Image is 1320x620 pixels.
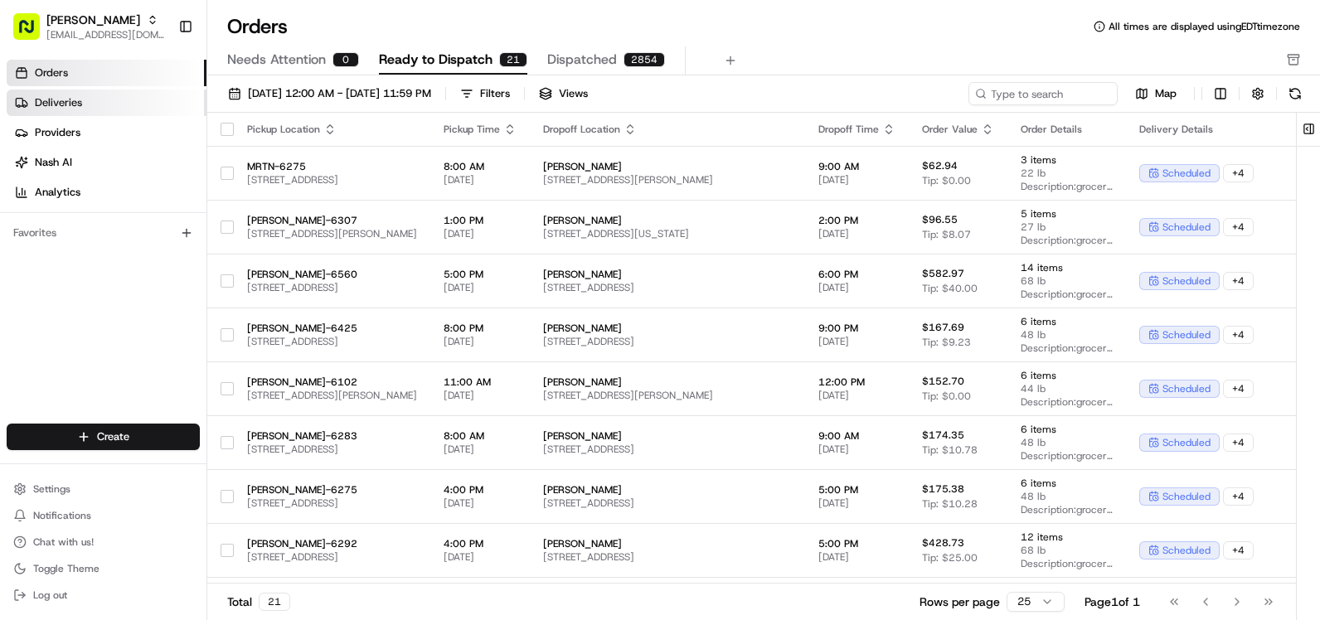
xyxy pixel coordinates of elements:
span: [PERSON_NAME] [543,483,792,496]
span: [STREET_ADDRESS] [543,335,792,348]
span: 6:00 PM [818,268,895,281]
span: [DATE] [818,389,895,402]
button: [PERSON_NAME][EMAIL_ADDRESS][DOMAIN_NAME] [7,7,172,46]
div: Pickup Time [444,123,517,136]
span: [STREET_ADDRESS] [247,443,417,456]
button: Toggle Theme [7,557,200,580]
span: [DATE] [818,281,895,294]
div: 21 [259,593,290,611]
button: Start new chat [282,163,302,183]
span: scheduled [1162,167,1211,180]
span: [DATE] [444,389,517,402]
span: [STREET_ADDRESS] [247,496,417,510]
span: [PERSON_NAME] [543,322,792,335]
span: 5 items [1021,207,1113,220]
span: [DATE] [818,550,895,564]
button: [PERSON_NAME] [46,12,140,28]
span: Tip: $0.00 [922,174,971,187]
span: [STREET_ADDRESS] [247,550,417,564]
span: 1:00 PM [444,214,517,227]
span: [PERSON_NAME] [543,160,792,173]
div: 2854 [624,52,665,67]
button: Map [1124,84,1187,104]
span: 9:00 PM [818,322,895,335]
a: Providers [7,119,206,146]
span: 12 items [1021,530,1113,544]
span: [DATE] [444,443,517,456]
span: scheduled [1162,544,1211,557]
span: 5:00 PM [444,268,517,281]
span: $62.94 [922,159,958,172]
span: Tip: $10.78 [922,443,978,457]
div: Start new chat [56,158,272,175]
span: Description: grocery bags [1021,234,1113,247]
span: [PERSON_NAME] [543,537,792,550]
span: 48 lb [1021,436,1113,449]
span: [PERSON_NAME]-6425 [247,322,417,335]
span: 22 lb [1021,167,1113,180]
span: 6 items [1021,369,1113,382]
div: + 4 [1223,326,1254,344]
span: Nash AI [35,155,72,170]
span: Log out [33,589,67,602]
span: Providers [35,125,80,140]
div: + 4 [1223,164,1254,182]
span: scheduled [1162,274,1211,288]
div: + 4 [1223,272,1254,290]
span: $175.38 [922,482,964,496]
input: Clear [43,107,274,124]
a: Deliveries [7,90,206,116]
a: 📗Knowledge Base [10,234,133,264]
span: Chat with us! [33,535,94,549]
img: Nash [17,17,50,50]
a: 💻API Documentation [133,234,273,264]
span: Tip: $0.00 [922,390,971,403]
p: Welcome 👋 [17,66,302,93]
span: 5:00 PM [818,483,895,496]
span: [STREET_ADDRESS] [247,281,417,294]
span: [PERSON_NAME]-6560 [247,268,417,281]
span: [STREET_ADDRESS] [543,281,792,294]
span: [PERSON_NAME]-6275 [247,483,417,496]
span: 8:00 AM [444,160,517,173]
button: Views [531,82,595,105]
div: 0 [332,52,359,67]
span: 4:00 PM [444,483,517,496]
span: Dispatched [547,50,617,70]
span: [EMAIL_ADDRESS][DOMAIN_NAME] [46,28,165,41]
span: 9:00 AM [818,160,895,173]
span: [STREET_ADDRESS] [543,443,792,456]
span: Description: grocery bags [1021,557,1113,570]
div: 📗 [17,242,30,255]
span: $582.97 [922,267,964,280]
span: $167.69 [922,321,964,334]
span: [DATE] [444,173,517,186]
span: [STREET_ADDRESS] [247,173,417,186]
span: [STREET_ADDRESS][US_STATE] [543,227,792,240]
span: API Documentation [157,240,266,257]
span: Description: grocery bags [1021,503,1113,516]
div: Order Details [1021,123,1113,136]
span: 68 lb [1021,544,1113,557]
span: scheduled [1162,382,1211,395]
span: [STREET_ADDRESS] [247,335,417,348]
div: Page 1 of 1 [1085,593,1140,610]
span: 44 lb [1021,382,1113,395]
span: [DATE] [444,496,517,510]
a: Analytics [7,179,206,206]
span: [DATE] [444,281,517,294]
span: 11:00 AM [444,375,517,389]
div: + 4 [1223,380,1254,398]
span: Create [97,429,129,444]
button: Settings [7,477,200,501]
span: [PERSON_NAME]-6307 [247,214,417,227]
span: 8:00 PM [444,322,517,335]
div: Filters [480,86,510,101]
span: Ready to Dispatch [379,50,493,70]
span: scheduled [1162,490,1211,503]
button: Notifications [7,504,200,527]
div: Order Value [922,123,994,136]
div: Total [227,593,290,611]
span: scheduled [1162,220,1211,234]
span: 5:00 PM [818,537,895,550]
